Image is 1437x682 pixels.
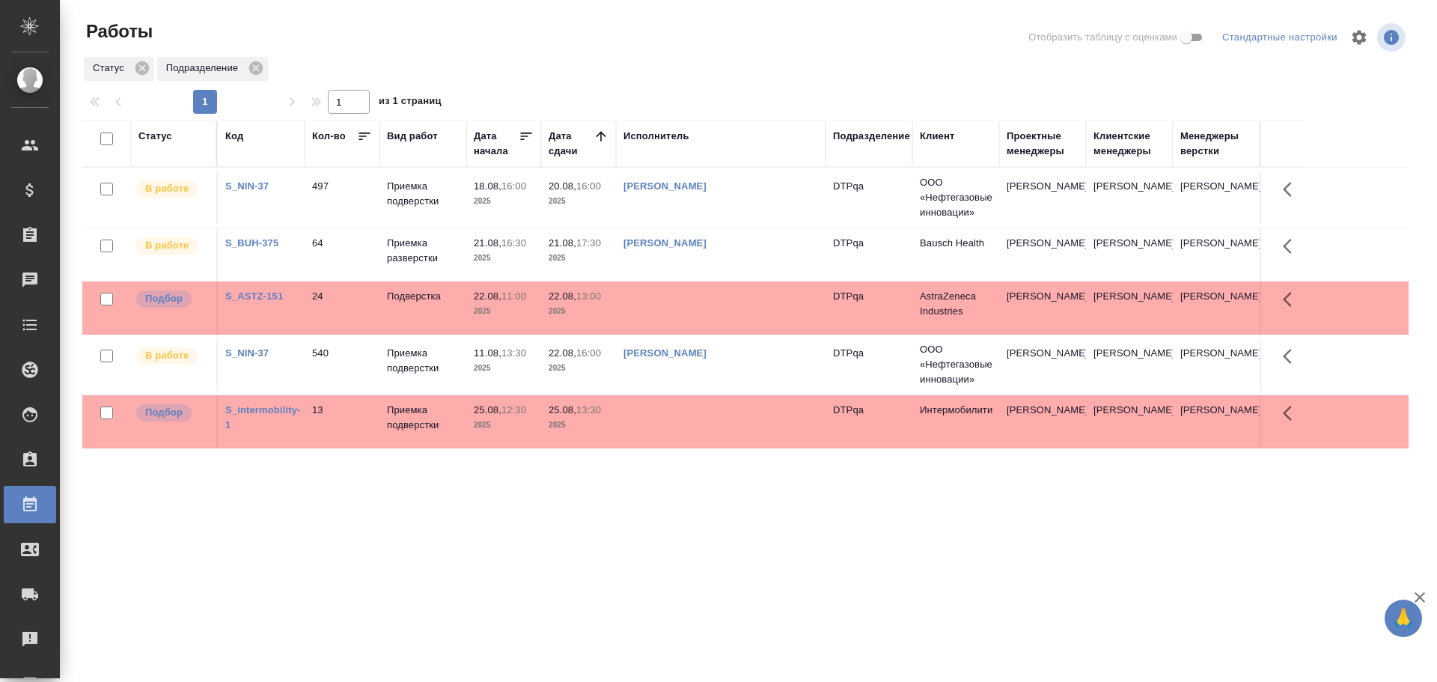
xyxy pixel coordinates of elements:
[549,304,608,319] p: 2025
[1180,179,1252,194] p: [PERSON_NAME]
[474,418,534,433] p: 2025
[474,180,501,192] p: 18.08,
[225,404,300,430] a: S_intermobility-1
[135,236,209,256] div: Исполнитель выполняет работу
[1093,129,1165,159] div: Клиентские менеджеры
[305,281,379,334] td: 24
[84,57,154,81] div: Статус
[1180,289,1252,304] p: [PERSON_NAME]
[225,129,243,144] div: Код
[576,347,601,359] p: 16:00
[1180,403,1252,418] p: [PERSON_NAME]
[920,175,992,220] p: ООО «Нефтегазовые инновации»
[145,291,183,306] p: Подбор
[387,236,459,266] p: Приемка разверстки
[474,237,501,249] p: 21.08,
[1274,171,1310,207] button: Здесь прячутся важные кнопки
[999,395,1086,448] td: [PERSON_NAME]
[474,290,501,302] p: 22.08,
[1218,26,1341,49] div: split button
[1086,228,1173,281] td: [PERSON_NAME]
[225,347,269,359] a: S_NIN-37
[135,403,209,423] div: Можно подбирать исполнителей
[157,57,268,81] div: Подразделение
[387,179,459,209] p: Приемка подверстки
[145,405,183,420] p: Подбор
[1274,281,1310,317] button: Здесь прячутся важные кнопки
[549,404,576,415] p: 25.08,
[1180,346,1252,361] p: [PERSON_NAME]
[1341,19,1377,55] span: Настроить таблицу
[920,129,954,144] div: Клиент
[826,171,912,224] td: DTPqa
[1028,30,1177,45] span: Отобразить таблицу с оценками
[826,338,912,391] td: DTPqa
[1086,395,1173,448] td: [PERSON_NAME]
[145,238,189,253] p: В работе
[920,403,992,418] p: Интермобилити
[225,290,283,302] a: S_ASTZ-151
[623,347,707,359] a: [PERSON_NAME]
[623,237,707,249] a: [PERSON_NAME]
[501,290,526,302] p: 11:00
[93,61,129,76] p: Статус
[474,194,534,209] p: 2025
[138,129,172,144] div: Статус
[1007,129,1078,159] div: Проектные менеджеры
[1274,338,1310,374] button: Здесь прячутся важные кнопки
[145,348,189,363] p: В работе
[387,289,459,304] p: Подверстка
[576,237,601,249] p: 17:30
[1180,236,1252,251] p: [PERSON_NAME]
[623,180,707,192] a: [PERSON_NAME]
[82,19,153,43] span: Работы
[305,171,379,224] td: 497
[1391,603,1416,634] span: 🙏
[549,418,608,433] p: 2025
[833,129,910,144] div: Подразделение
[549,347,576,359] p: 22.08,
[1180,129,1252,159] div: Менеджеры верстки
[549,180,576,192] p: 20.08,
[576,290,601,302] p: 13:00
[305,338,379,391] td: 540
[1086,171,1173,224] td: [PERSON_NAME]
[549,237,576,249] p: 21.08,
[826,281,912,334] td: DTPqa
[549,251,608,266] p: 2025
[474,251,534,266] p: 2025
[999,171,1086,224] td: [PERSON_NAME]
[826,228,912,281] td: DTPqa
[1274,228,1310,264] button: Здесь прячутся важные кнопки
[920,342,992,387] p: ООО «Нефтегазовые инновации»
[387,129,438,144] div: Вид работ
[135,346,209,366] div: Исполнитель выполняет работу
[387,403,459,433] p: Приемка подверстки
[305,228,379,281] td: 64
[474,404,501,415] p: 25.08,
[145,181,189,196] p: В работе
[999,228,1086,281] td: [PERSON_NAME]
[135,289,209,309] div: Можно подбирать исполнителей
[1086,338,1173,391] td: [PERSON_NAME]
[920,236,992,251] p: Bausch Health
[312,129,346,144] div: Кол-во
[305,395,379,448] td: 13
[576,404,601,415] p: 13:30
[501,237,526,249] p: 16:30
[474,347,501,359] p: 11.08,
[549,361,608,376] p: 2025
[999,281,1086,334] td: [PERSON_NAME]
[501,404,526,415] p: 12:30
[826,395,912,448] td: DTPqa
[501,347,526,359] p: 13:30
[1086,281,1173,334] td: [PERSON_NAME]
[225,180,269,192] a: S_NIN-37
[474,361,534,376] p: 2025
[920,289,992,319] p: AstraZeneca Industries
[225,237,278,249] a: S_BUH-375
[576,180,601,192] p: 16:00
[549,129,594,159] div: Дата сдачи
[474,304,534,319] p: 2025
[549,194,608,209] p: 2025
